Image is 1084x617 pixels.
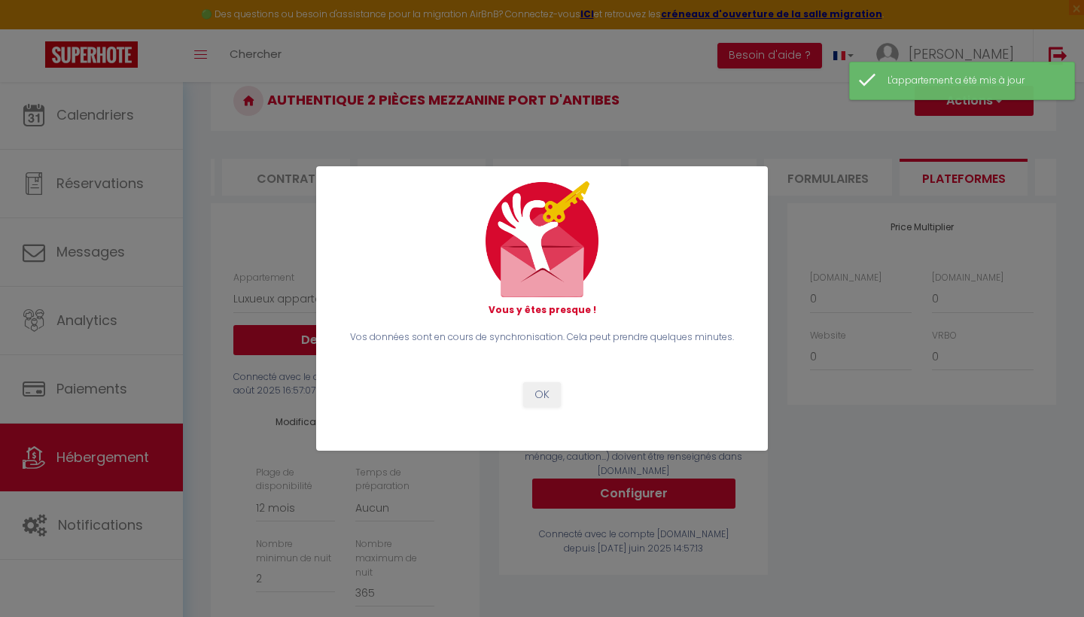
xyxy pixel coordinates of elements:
strong: Vous y êtes presque ! [489,303,596,316]
button: Ouvrir le widget de chat LiveChat [12,6,57,51]
button: OK [523,382,561,408]
div: L'appartement a été mis à jour [888,74,1059,88]
img: mail [486,181,598,297]
p: Vos données sont en cours de synchronisation. Cela peut prendre quelques minutes. [346,330,738,345]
